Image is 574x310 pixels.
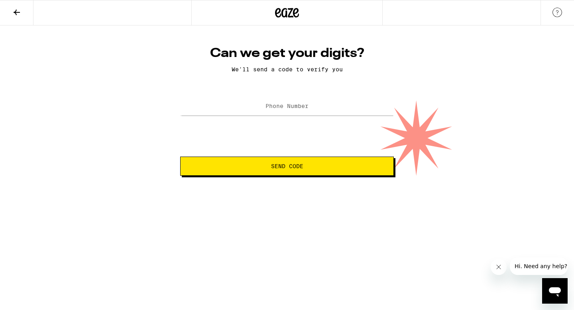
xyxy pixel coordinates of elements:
label: Phone Number [265,103,309,109]
h1: Can we get your digits? [180,45,394,61]
input: Phone Number [180,98,394,116]
iframe: Button to launch messaging window [542,278,568,304]
button: Send Code [180,157,394,176]
iframe: Close message [491,259,507,275]
iframe: Message from company [510,257,568,275]
p: We'll send a code to verify you [180,66,394,73]
span: Send Code [271,163,303,169]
